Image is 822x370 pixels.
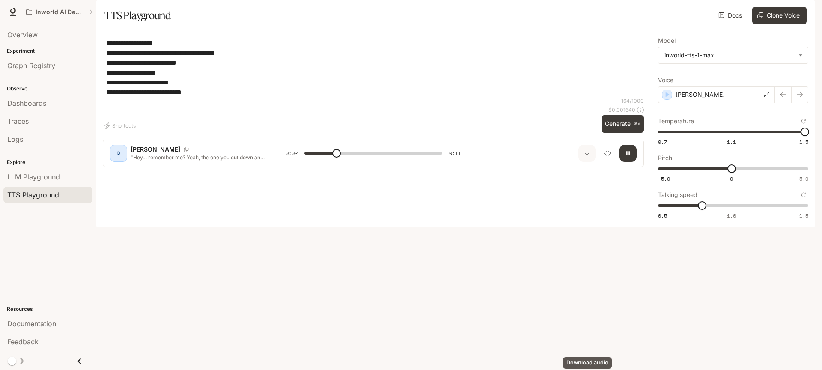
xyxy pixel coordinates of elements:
[727,212,736,219] span: 1.0
[103,119,139,133] button: Shortcuts
[104,7,171,24] h1: TTS Playground
[730,175,733,182] span: 0
[131,145,180,154] p: [PERSON_NAME]
[36,9,83,16] p: Inworld AI Demos
[578,145,596,162] button: Download audio
[658,38,676,44] p: Model
[112,146,125,160] div: D
[634,122,640,127] p: ⌘⏎
[658,118,694,124] p: Temperature
[727,138,736,146] span: 1.1
[799,190,808,200] button: Reset to default
[563,357,612,369] div: Download audio
[717,7,745,24] a: Docs
[180,147,192,152] button: Copy Voice ID
[621,97,644,104] p: 164 / 1000
[658,47,808,63] div: inworld-tts-1-max
[658,155,672,161] p: Pitch
[799,212,808,219] span: 1.5
[449,149,461,158] span: 0:11
[676,90,725,99] p: [PERSON_NAME]
[286,149,298,158] span: 0:02
[658,175,670,182] span: -5.0
[599,145,616,162] button: Inspect
[602,115,644,133] button: Generate⌘⏎
[799,116,808,126] button: Reset to default
[658,192,697,198] p: Talking speed
[658,77,673,83] p: Voice
[799,138,808,146] span: 1.5
[131,154,265,161] p: "Hey… remember me? Yeah, the one you cut down and laughed at. You thought I’d stay quiet— but I d...
[664,51,794,60] div: inworld-tts-1-max
[658,138,667,146] span: 0.7
[752,7,807,24] button: Clone Voice
[22,3,97,21] button: All workspaces
[799,175,808,182] span: 5.0
[658,212,667,219] span: 0.5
